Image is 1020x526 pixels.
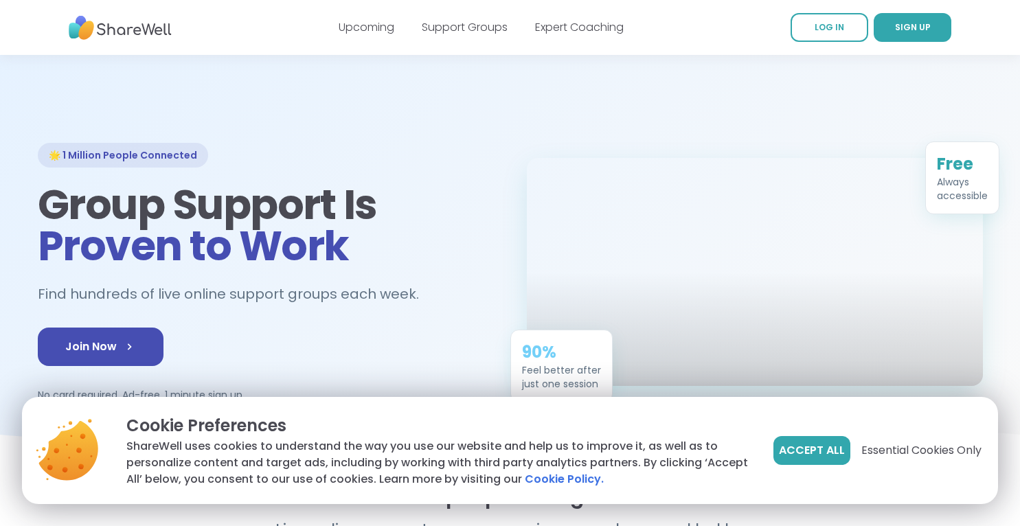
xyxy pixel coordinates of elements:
div: Feel better after just one session [522,363,601,391]
a: Join Now [38,328,163,366]
span: Proven to Work [38,217,349,275]
p: ShareWell uses cookies to understand the way you use our website and help us to improve it, as we... [126,438,751,488]
span: Essential Cookies Only [861,442,982,459]
a: LOG IN [791,13,868,42]
button: Accept All [773,436,850,465]
a: Upcoming [339,19,394,35]
div: Free [937,153,988,175]
h1: Group Support Is [38,184,494,266]
p: Cookie Preferences [126,413,751,438]
p: No card required. Ad-free. 1 minute sign up. [38,388,494,402]
img: ShareWell Nav Logo [69,9,172,47]
h2: Find hundreds of live online support groups each week. [38,283,433,306]
div: 🌟 1 Million People Connected [38,143,208,168]
span: Accept All [779,442,845,459]
a: SIGN UP [874,13,951,42]
div: Always accessible [937,175,988,203]
a: Cookie Policy. [525,471,604,488]
a: Expert Coaching [535,19,624,35]
div: 90% [522,341,601,363]
h2: Find people who get it [38,484,983,509]
span: SIGN UP [895,21,931,33]
span: Join Now [65,339,136,355]
a: Support Groups [422,19,508,35]
span: LOG IN [815,21,844,33]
